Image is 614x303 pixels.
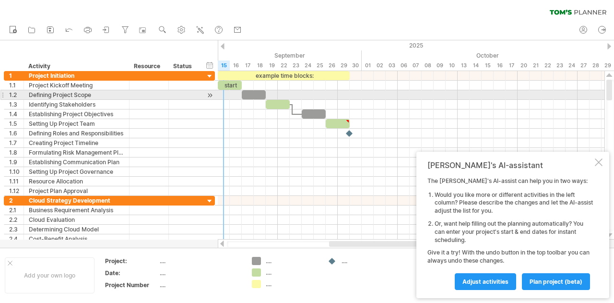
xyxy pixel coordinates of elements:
div: 1.7 [9,138,24,147]
div: Identifying Stakeholders [29,100,124,109]
div: 1.12 [9,186,24,195]
div: Tuesday, 30 September 2025 [350,61,362,71]
div: 2.4 [9,234,24,243]
div: Tuesday, 21 October 2025 [530,61,542,71]
div: Wednesday, 8 October 2025 [422,61,434,71]
a: Adjust activities [455,273,516,290]
div: Project Kickoff Meeting [29,81,124,90]
div: .... [160,281,240,289]
div: 1.9 [9,158,24,167]
div: Formulating Risk Management Plan [29,148,124,157]
div: 1.3 [9,100,24,109]
div: Thursday, 2 October 2025 [374,61,386,71]
div: 1.10 [9,167,24,176]
div: Friday, 19 September 2025 [266,61,278,71]
div: Tuesday, 23 September 2025 [290,61,302,71]
div: 1.1 [9,81,24,90]
div: Wednesday, 24 September 2025 [302,61,314,71]
div: Project: [105,257,158,265]
div: 1.2 [9,90,24,99]
div: Tuesday, 14 October 2025 [470,61,482,71]
div: Tuesday, 7 October 2025 [410,61,422,71]
div: 1.8 [9,148,24,157]
div: Project Plan Approval [29,186,124,195]
div: Thursday, 25 September 2025 [314,61,326,71]
div: Project Initiation [29,71,124,80]
div: Monday, 6 October 2025 [398,61,410,71]
div: Thursday, 23 October 2025 [554,61,566,71]
div: The [PERSON_NAME]'s AI-assist can help you in two ways: Give it a try! With the undo button in th... [427,177,593,290]
div: Friday, 10 October 2025 [446,61,458,71]
div: 2.2 [9,215,24,224]
div: Cloud Strategy Development [29,196,124,205]
div: Defining Roles and Responsibilities [29,129,124,138]
div: Status [173,61,194,71]
a: plan project (beta) [522,273,590,290]
div: .... [266,268,318,277]
div: 2 [9,196,24,205]
div: Wednesday, 17 September 2025 [242,61,254,71]
div: Thursday, 18 September 2025 [254,61,266,71]
li: Or, want help filling out the planning automatically? You can enter your project's start & end da... [435,220,593,244]
div: Thursday, 9 October 2025 [434,61,446,71]
div: .... [266,257,318,265]
div: Friday, 17 October 2025 [506,61,518,71]
div: .... [342,257,394,265]
div: example time blocks: [218,71,350,80]
div: [PERSON_NAME]'s AI-assistant [427,160,593,170]
div: .... [160,257,240,265]
div: scroll to activity [205,90,214,100]
div: Monday, 20 October 2025 [518,61,530,71]
div: 1.4 [9,109,24,119]
div: Friday, 26 September 2025 [326,61,338,71]
div: Wednesday, 15 October 2025 [482,61,494,71]
div: Add your own logo [5,257,94,293]
div: start [218,81,242,90]
div: Wednesday, 22 October 2025 [542,61,554,71]
div: Establishing Communication Plan [29,158,124,167]
div: .... [266,280,318,288]
div: September 2025 [98,50,362,61]
div: 2.3 [9,225,24,234]
div: Thursday, 16 October 2025 [494,61,506,71]
div: Monday, 13 October 2025 [458,61,470,71]
div: Defining Project Scope [29,90,124,99]
span: Adjust activities [462,278,508,285]
div: Wednesday, 1 October 2025 [362,61,374,71]
div: Monday, 22 September 2025 [278,61,290,71]
div: Friday, 3 October 2025 [386,61,398,71]
div: Tuesday, 16 September 2025 [230,61,242,71]
div: 2.1 [9,206,24,215]
div: 1.11 [9,177,24,186]
div: 1.5 [9,119,24,128]
div: Cloud Evaluation [29,215,124,224]
div: Determining Cloud Model [29,225,124,234]
div: 1.6 [9,129,24,138]
div: Activity [28,61,124,71]
div: Resource [134,61,163,71]
div: Establishing Project Objectives [29,109,124,119]
div: Project Number [105,281,158,289]
div: Tuesday, 28 October 2025 [590,61,602,71]
div: Monday, 15 September 2025 [218,61,230,71]
li: Would you like more or different activities in the left column? Please describe the changes and l... [435,191,593,215]
div: Setting Up Project Team [29,119,124,128]
div: Monday, 27 October 2025 [578,61,590,71]
div: 1 [9,71,24,80]
span: plan project (beta) [530,278,582,285]
div: Monday, 29 September 2025 [338,61,350,71]
div: Wednesday, 29 October 2025 [602,61,614,71]
div: Setting Up Project Governance [29,167,124,176]
div: Date: [105,269,158,277]
div: Cost-Benefit Analysis [29,234,124,243]
div: Resource Allocation [29,177,124,186]
div: .... [160,269,240,277]
div: Business Requirement Analysis [29,206,124,215]
div: Friday, 24 October 2025 [566,61,578,71]
div: Creating Project Timeline [29,138,124,147]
